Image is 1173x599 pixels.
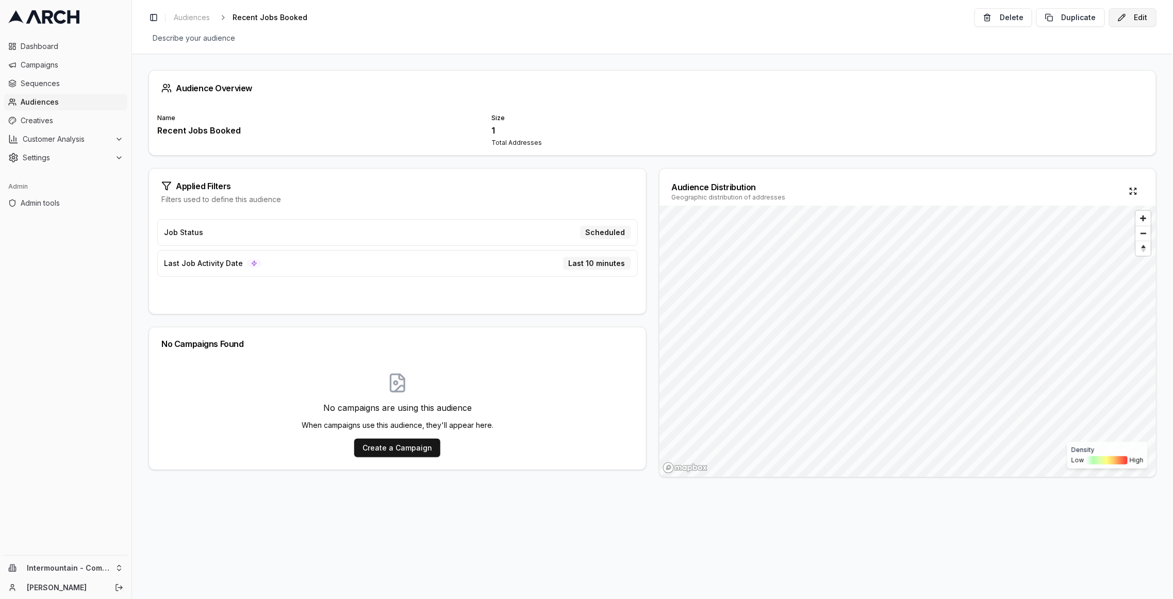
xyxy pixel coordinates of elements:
p: No campaigns are using this audience [302,402,493,414]
span: Customer Analysis [23,134,111,144]
button: Edit [1109,8,1157,27]
div: Filters used to define this audience [161,194,634,205]
div: 1 [491,124,813,137]
span: Reset bearing to north [1134,242,1152,255]
a: Admin tools [4,195,127,211]
div: Geographic distribution of addresses [672,193,786,202]
button: Zoom out [1136,226,1151,241]
button: Log out [112,580,126,595]
button: Create a Campaign [354,439,440,457]
span: Sequences [21,78,123,89]
button: Zoom in [1136,211,1151,226]
span: Settings [23,153,111,163]
button: Settings [4,149,127,166]
span: Intermountain - Comfort Solutions [27,563,111,573]
span: Campaigns [21,60,123,70]
a: [PERSON_NAME] [27,583,104,593]
a: Creatives [4,112,127,129]
button: Duplicate [1036,8,1105,27]
span: Audiences [174,12,210,23]
div: Applied Filters [161,181,634,191]
canvas: Map [659,206,1157,477]
nav: breadcrumb [170,10,324,25]
a: Audiences [170,10,214,25]
div: Name [157,114,479,122]
span: Low [1071,456,1084,464]
button: Reset bearing to north [1136,241,1151,256]
span: Audiences [21,97,123,107]
div: Scheduled [580,226,631,239]
span: Last Job Activity Date [164,258,243,269]
a: Dashboard [4,38,127,55]
button: Intermountain - Comfort Solutions [4,560,127,576]
p: When campaigns use this audience, they'll appear here. [302,420,493,430]
a: Mapbox homepage [663,462,708,474]
a: Campaigns [4,57,127,73]
div: Last 10 minutes [563,257,631,270]
button: Delete [974,8,1032,27]
div: Admin [4,178,127,195]
div: Recent Jobs Booked [157,124,479,137]
div: Total Addresses [491,139,813,147]
div: Audience Distribution [672,181,786,193]
span: High [1130,456,1144,464]
span: Describe your audience [148,31,239,45]
span: Admin tools [21,198,123,208]
div: Size [491,114,813,122]
span: Creatives [21,115,123,126]
div: Audience Overview [161,83,1144,93]
span: Dashboard [21,41,123,52]
div: Density [1071,446,1144,454]
a: Audiences [4,94,127,110]
span: Recent Jobs Booked [233,12,307,23]
a: Sequences [4,75,127,92]
span: Job Status [164,227,203,238]
button: Customer Analysis [4,131,127,147]
div: No Campaigns Found [161,340,634,348]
